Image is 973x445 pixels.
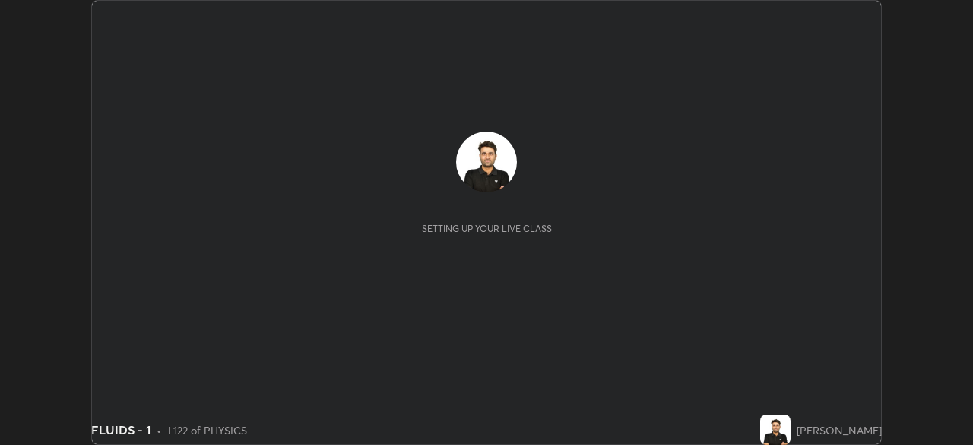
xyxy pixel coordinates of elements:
div: • [157,422,162,438]
div: [PERSON_NAME] [797,422,882,438]
div: L122 of PHYSICS [168,422,247,438]
div: Setting up your live class [422,223,552,234]
div: FLUIDS - 1 [91,421,151,439]
img: 8c2b5e3850e24d84bc5d8d412c91876c.jpg [456,132,517,192]
img: 8c2b5e3850e24d84bc5d8d412c91876c.jpg [760,415,791,445]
